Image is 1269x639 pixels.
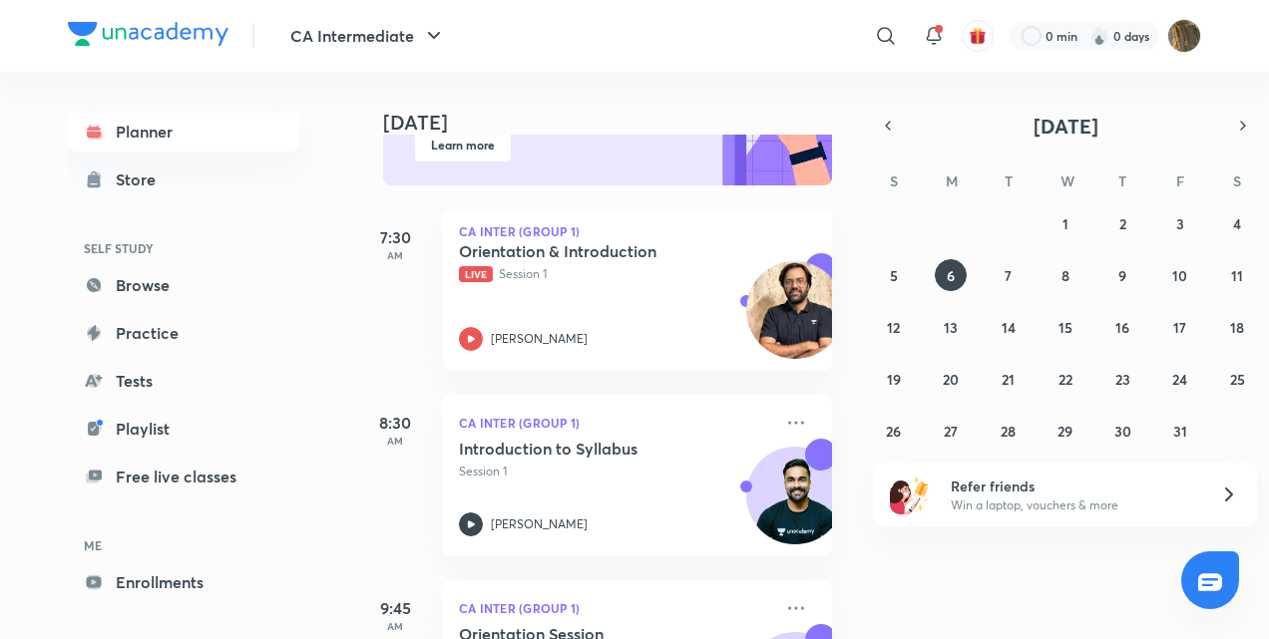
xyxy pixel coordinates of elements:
[969,27,987,45] img: avatar
[459,241,707,261] h5: Orientation & Introduction
[1164,311,1196,343] button: October 17, 2025
[1058,318,1072,337] abbr: October 15, 2025
[902,112,1229,140] button: [DATE]
[459,596,772,620] p: CA Inter (Group 1)
[1062,214,1068,233] abbr: October 1, 2025
[947,266,955,285] abbr: October 6, 2025
[459,266,493,282] span: Live
[747,458,843,553] img: Avatar
[993,363,1025,395] button: October 21, 2025
[1050,311,1081,343] button: October 15, 2025
[993,415,1025,447] button: October 28, 2025
[68,528,299,562] h6: ME
[1221,363,1253,395] button: October 25, 2025
[890,475,930,514] img: referral
[886,422,901,441] abbr: October 26, 2025
[887,370,901,389] abbr: October 19, 2025
[1119,214,1126,233] abbr: October 2, 2025
[951,496,1196,514] p: Win a laptop, vouchers & more
[1034,113,1098,140] span: [DATE]
[951,476,1196,496] h6: Refer friends
[1230,370,1245,389] abbr: October 25, 2025
[1114,422,1131,441] abbr: October 30, 2025
[935,311,967,343] button: October 13, 2025
[278,16,458,56] button: CA Intermediate
[993,259,1025,291] button: October 7, 2025
[1061,266,1069,285] abbr: October 8, 2025
[1230,318,1244,337] abbr: October 18, 2025
[1060,171,1074,190] abbr: Wednesday
[1005,266,1012,285] abbr: October 7, 2025
[491,330,588,348] p: [PERSON_NAME]
[1173,318,1186,337] abbr: October 17, 2025
[878,311,910,343] button: October 12, 2025
[459,439,707,459] h5: Introduction to Syllabus
[1172,370,1187,389] abbr: October 24, 2025
[1118,266,1126,285] abbr: October 9, 2025
[890,171,898,190] abbr: Sunday
[68,457,299,496] a: Free live classes
[943,370,959,389] abbr: October 20, 2025
[355,596,435,620] h5: 9:45
[1001,422,1016,441] abbr: October 28, 2025
[1058,370,1072,389] abbr: October 22, 2025
[935,415,967,447] button: October 27, 2025
[1002,318,1016,337] abbr: October 14, 2025
[1002,370,1015,389] abbr: October 21, 2025
[1176,171,1184,190] abbr: Friday
[946,171,958,190] abbr: Monday
[935,363,967,395] button: October 20, 2025
[68,265,299,305] a: Browse
[68,22,228,51] a: Company Logo
[993,311,1025,343] button: October 14, 2025
[1233,171,1241,190] abbr: Saturday
[1115,370,1130,389] abbr: October 23, 2025
[355,411,435,435] h5: 8:30
[944,318,958,337] abbr: October 13, 2025
[1164,207,1196,239] button: October 3, 2025
[1106,311,1138,343] button: October 16, 2025
[459,411,772,435] p: CA Inter (Group 1)
[68,112,299,152] a: Planner
[491,515,588,533] p: [PERSON_NAME]
[1106,363,1138,395] button: October 23, 2025
[68,22,228,46] img: Company Logo
[890,266,898,285] abbr: October 5, 2025
[1167,19,1201,53] img: Mayank Kumawat
[355,435,435,447] p: AM
[1173,422,1187,441] abbr: October 31, 2025
[1005,171,1013,190] abbr: Tuesday
[878,259,910,291] button: October 5, 2025
[459,463,772,480] p: Session 1
[68,562,299,602] a: Enrollments
[355,620,435,632] p: AM
[1050,207,1081,239] button: October 1, 2025
[962,20,994,52] button: avatar
[1176,214,1184,233] abbr: October 3, 2025
[1221,207,1253,239] button: October 4, 2025
[459,225,816,237] p: CA Inter (Group 1)
[355,249,435,261] p: AM
[68,313,299,353] a: Practice
[1118,171,1126,190] abbr: Thursday
[887,318,900,337] abbr: October 12, 2025
[944,422,958,441] abbr: October 27, 2025
[68,361,299,401] a: Tests
[383,111,852,135] h4: [DATE]
[935,259,967,291] button: October 6, 2025
[68,231,299,265] h6: SELF STUDY
[1221,259,1253,291] button: October 11, 2025
[1106,415,1138,447] button: October 30, 2025
[1164,363,1196,395] button: October 24, 2025
[1164,415,1196,447] button: October 31, 2025
[415,130,511,161] button: Learn more
[1231,266,1243,285] abbr: October 11, 2025
[68,409,299,449] a: Playlist
[355,225,435,249] h5: 7:30
[1115,318,1129,337] abbr: October 16, 2025
[1106,259,1138,291] button: October 9, 2025
[1050,415,1081,447] button: October 29, 2025
[1221,311,1253,343] button: October 18, 2025
[1050,259,1081,291] button: October 8, 2025
[1057,422,1072,441] abbr: October 29, 2025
